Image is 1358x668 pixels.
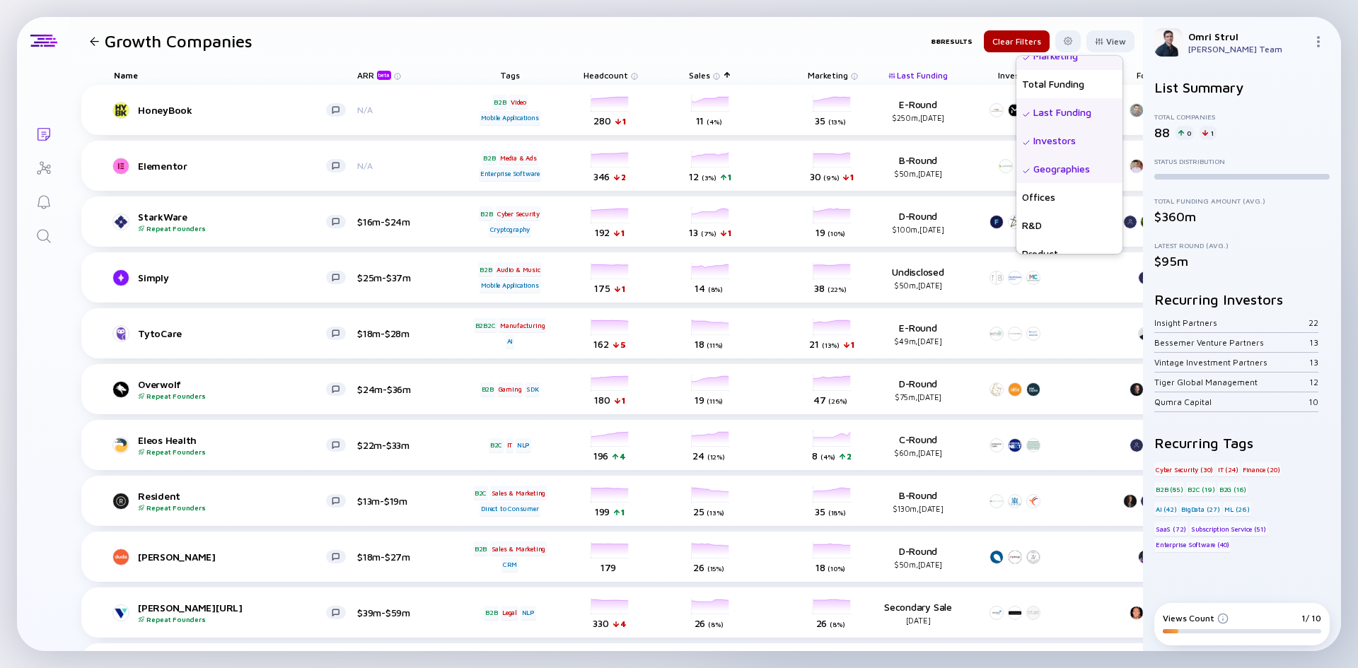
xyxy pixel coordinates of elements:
div: $25m-$37m [357,271,449,283]
div: Media & Ads [499,151,538,165]
a: Lists [17,116,70,150]
div: $100m, [DATE] [872,225,964,234]
div: Elementor [138,160,326,172]
div: Investors [985,65,1049,85]
div: B2G (16) [1218,482,1248,496]
div: Bessemer Venture Partners [1154,337,1309,348]
div: $360m [1154,209,1330,224]
div: Repeat Founders [138,615,326,623]
div: D-Round [872,210,964,234]
div: B2B [478,262,493,276]
div: HoneyBook [138,104,326,116]
img: Selected [1022,139,1031,147]
div: ML (26) [1223,502,1251,516]
div: Subscription Service (51) [1190,522,1267,536]
a: StarkWareRepeat Founders [114,211,357,233]
div: Repeat Founders [138,392,326,400]
div: 13 [1309,357,1318,368]
div: IT (24) [1217,462,1240,476]
a: TytoCare [114,325,357,342]
div: Offices [1016,183,1122,211]
div: $18m-$28m [357,327,449,339]
div: $49m, [DATE] [872,336,964,346]
div: Investors [1016,127,1122,155]
div: AI (42) [1154,502,1178,516]
div: $95m [1154,254,1330,269]
div: B2C [489,438,504,452]
div: Resident [138,490,326,512]
div: Name [103,65,357,85]
div: Last Funding [1016,98,1122,127]
div: B2B [479,206,494,221]
div: Repeat Founders [138,447,326,456]
div: B2C [473,486,488,500]
div: [DATE] [872,616,964,625]
div: Product [1016,240,1122,268]
div: B2B [484,606,499,620]
div: E-Round [872,98,964,122]
div: IT [506,438,514,452]
h1: Growth Companies [105,31,253,51]
div: Latest Round (Avg.) [1154,241,1330,250]
div: 88 [1154,125,1170,140]
div: 88 Results [931,30,973,52]
div: Marketing [1016,42,1122,70]
div: 12 [1309,377,1318,387]
div: Manufacturing [499,318,546,332]
div: B-Round [872,489,964,513]
a: Investor Map [17,150,70,184]
div: SaaS (72) [1154,522,1188,536]
div: [PERSON_NAME][URL] [138,602,326,623]
div: $75m, [DATE] [872,392,964,402]
div: Simply [138,271,326,283]
div: Tiger Global Management [1154,377,1309,387]
div: Enterprise Software (40) [1154,538,1231,552]
div: NLP [516,438,531,452]
div: Gaming [497,382,523,397]
div: Audio & Music [495,262,541,276]
div: Views Count [1163,613,1229,623]
div: Total Companies [1154,112,1330,121]
div: B2B [492,95,507,109]
h2: List Summary [1154,79,1330,95]
div: Repeat Founders [138,503,326,512]
button: Clear Filters [984,30,1050,52]
div: Tags [470,65,550,85]
div: 10 [1308,397,1318,407]
div: $39m-$59m [357,607,449,619]
div: $250m, [DATE] [872,113,964,122]
div: 1/ 10 [1301,613,1321,623]
div: Cyber Security (30) [1154,462,1214,476]
div: Status Distribution [1154,157,1330,165]
div: Secondary Sale [872,601,964,625]
div: Video [509,95,528,109]
div: $16m-$24m [357,216,449,228]
button: View [1086,30,1134,52]
div: Enterprise Software [479,167,541,181]
a: Search [17,218,70,252]
div: StarkWare [138,211,326,233]
div: $24m-$36m [357,383,449,395]
div: $13m-$19m [357,495,449,507]
div: N/A [357,160,449,171]
div: $50m, [DATE] [872,560,964,569]
div: B2B (85) [1154,482,1184,496]
div: ARR [357,70,394,80]
a: Eleos HealthRepeat Founders [114,434,357,456]
div: Sales & Marketing [490,486,547,500]
div: C-Round [872,433,964,457]
div: Overwolf [138,378,326,400]
div: $130m, [DATE] [872,504,964,513]
span: Last Funding [897,70,948,81]
div: BigData (27) [1180,502,1221,516]
div: B2B [482,151,497,165]
a: Reminders [17,184,70,218]
h2: Recurring Tags [1154,435,1330,451]
a: Elementor [114,158,357,175]
div: $18m-$27m [357,551,449,563]
a: OverwolfRepeat Founders [114,378,357,400]
div: D-Round [872,545,964,569]
a: HoneyBook [114,102,357,119]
